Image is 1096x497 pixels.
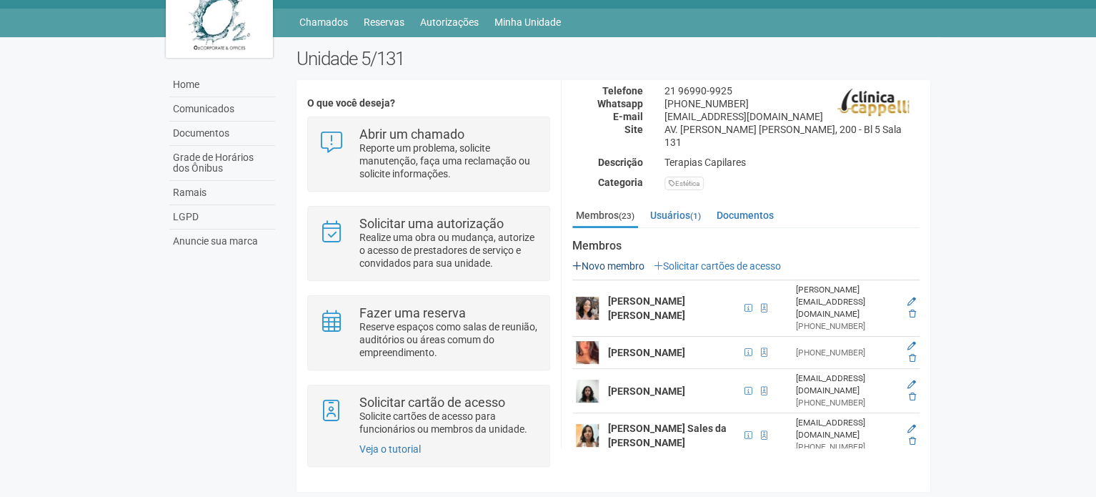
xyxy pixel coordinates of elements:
div: [PHONE_NUMBER] [796,320,900,333]
img: user.png [576,424,599,447]
div: [PHONE_NUMBER] [796,347,900,359]
a: Excluir membro [909,392,916,402]
small: (23) [619,211,634,221]
img: user.png [576,380,599,403]
a: Solicitar cartões de acesso [654,260,781,272]
a: Chamados [299,12,348,32]
a: Grade de Horários dos Ônibus [169,146,275,181]
strong: [PERSON_NAME] [PERSON_NAME] [608,295,685,321]
a: Fazer uma reserva Reserve espaços como salas de reunião, auditórios ou áreas comum do empreendime... [319,307,538,359]
div: [EMAIL_ADDRESS][DOMAIN_NAME] [796,417,900,441]
div: [PHONE_NUMBER] [796,397,900,409]
strong: Whatsapp [597,98,643,109]
strong: Categoria [598,177,643,188]
p: Solicite cartões de acesso para funcionários ou membros da unidade. [359,410,539,436]
a: Solicitar uma autorização Realize uma obra ou mudança, autorize o acesso de prestadores de serviç... [319,217,538,270]
a: Anuncie sua marca [169,230,275,253]
a: Excluir membro [909,353,916,363]
strong: Membros [572,240,920,252]
strong: Descrição [598,157,643,168]
a: Documentos [169,122,275,146]
div: [PHONE_NUMBER] [654,97,930,110]
a: Excluir membro [909,436,916,446]
a: Comunicados [169,97,275,122]
a: Solicitar cartão de acesso Solicite cartões de acesso para funcionários ou membros da unidade. [319,396,538,436]
small: (1) [690,211,701,221]
a: Minha Unidade [494,12,561,32]
p: Reporte um problema, solicite manutenção, faça uma reclamação ou solicite informações. [359,142,539,180]
img: user.png [576,297,599,320]
a: Abrir um chamado Reporte um problema, solicite manutenção, faça uma reclamação ou solicite inform... [319,128,538,180]
strong: Telefone [602,85,643,97]
strong: Site [624,124,643,135]
a: Novo membro [572,260,644,272]
div: [EMAIL_ADDRESS][DOMAIN_NAME] [654,110,930,123]
p: Reserve espaços como salas de reunião, auditórios ou áreas comum do empreendimento. [359,320,539,359]
a: LGPD [169,205,275,230]
a: Ramais [169,181,275,205]
div: 21 96990-9925 [654,84,930,97]
h2: Unidade 5/131 [297,48,930,69]
a: Documentos [713,205,777,226]
strong: Abrir um chamado [359,127,464,142]
strong: [PERSON_NAME] Sales da [PERSON_NAME] [608,423,727,448]
a: Veja o tutorial [359,443,421,455]
div: Terapias Capilares [654,156,930,169]
a: Usuários(1) [647,205,704,226]
img: user.png [576,341,599,364]
div: Estética [664,177,704,190]
strong: Solicitar cartão de acesso [359,395,505,410]
div: [EMAIL_ADDRESS][DOMAIN_NAME] [796,373,900,397]
h4: O que você deseja? [307,98,549,109]
a: Reservas [364,12,404,32]
div: [PHONE_NUMBER] [796,441,900,453]
div: [PERSON_NAME][EMAIL_ADDRESS][DOMAIN_NAME] [796,284,900,320]
a: Autorizações [420,12,479,32]
div: AV. [PERSON_NAME] [PERSON_NAME], 200 - Bl 5 Sala 131 [654,123,930,149]
strong: Solicitar uma autorização [359,216,504,231]
a: Excluir membro [909,309,916,319]
a: Membros(23) [572,205,638,228]
strong: [PERSON_NAME] [608,385,685,397]
strong: E-mail [613,111,643,122]
p: Realize uma obra ou mudança, autorize o acesso de prestadores de serviço e convidados para sua un... [359,231,539,270]
a: Home [169,73,275,97]
a: Editar membro [907,297,916,307]
strong: [PERSON_NAME] [608,347,685,358]
a: Editar membro [907,341,916,351]
strong: Fazer uma reserva [359,305,466,320]
a: Editar membro [907,380,916,390]
a: Editar membro [907,424,916,434]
